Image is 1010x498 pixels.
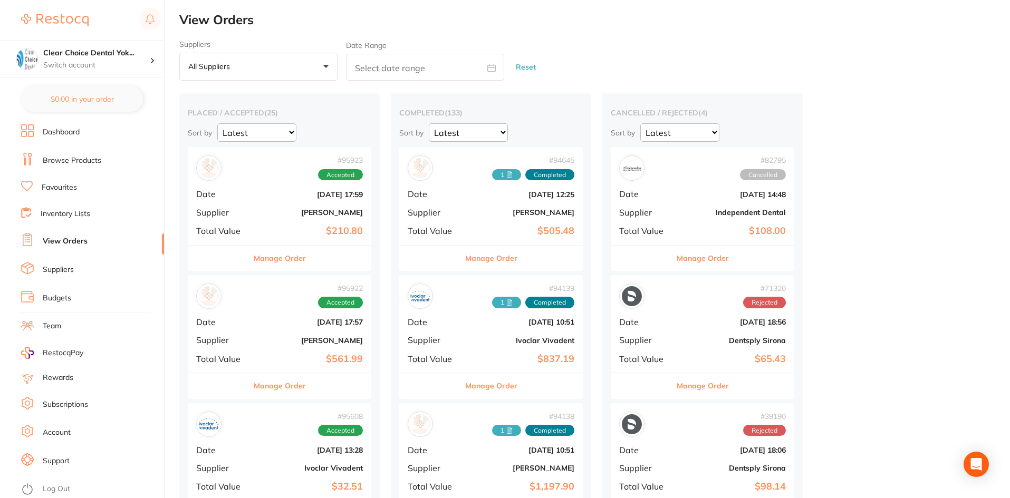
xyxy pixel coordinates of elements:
[469,481,574,492] b: $1,197.90
[346,54,504,81] input: Select date range
[677,246,729,271] button: Manage Order
[410,414,430,434] img: Henry Schein Halas
[318,425,363,436] span: Accepted
[469,318,574,326] b: [DATE] 10:51
[43,427,71,438] a: Account
[408,335,460,345] span: Supplier
[469,464,574,472] b: [PERSON_NAME]
[42,182,77,193] a: Favourites
[318,156,363,164] span: # 95923
[257,464,363,472] b: Ivoclar Vivadent
[188,62,234,71] p: All suppliers
[743,284,786,292] span: # 71320
[43,60,150,71] p: Switch account
[680,208,786,217] b: Independent Dental
[964,452,989,477] div: Open Intercom Messenger
[492,284,574,292] span: # 94139
[21,8,89,32] a: Restocq Logo
[43,484,70,494] a: Log Out
[469,208,574,217] b: [PERSON_NAME]
[21,14,89,26] img: Restocq Logo
[680,464,786,472] b: Dentsply Sirona
[43,265,74,275] a: Suppliers
[680,190,786,199] b: [DATE] 14:48
[622,286,642,306] img: Dentsply Sirona
[399,128,424,138] p: Sort by
[257,190,363,199] b: [DATE] 17:59
[196,226,249,236] span: Total Value
[43,127,80,138] a: Dashboard
[257,481,363,492] b: $32.51
[43,321,61,331] a: Team
[611,108,794,118] h2: cancelled / rejected ( 4 )
[680,318,786,326] b: [DATE] 18:56
[622,414,642,434] img: Dentsply Sirona
[254,246,306,271] button: Manage Order
[346,41,387,50] label: Date Range
[619,189,672,199] span: Date
[318,412,363,421] span: # 95608
[318,169,363,181] span: Accepted
[408,354,460,364] span: Total Value
[43,236,88,247] a: View Orders
[257,446,363,454] b: [DATE] 13:28
[740,169,786,181] span: Cancelled
[492,156,574,164] span: # 94645
[525,425,574,436] span: Completed
[43,48,150,58] h4: Clear Choice Dental Yokine
[21,86,143,112] button: $0.00 in your order
[492,425,521,436] span: Received
[469,354,574,365] b: $837.19
[257,354,363,365] b: $561.99
[21,347,34,359] img: RestocqPay
[318,284,363,292] span: # 95922
[408,445,460,455] span: Date
[196,445,249,455] span: Date
[16,48,37,70] img: Clear Choice Dental Yokine
[196,189,249,199] span: Date
[21,481,161,498] button: Log Out
[188,147,371,271] div: Henry Schein Halas#95923AcceptedDate[DATE] 17:59Supplier[PERSON_NAME]Total Value$210.80Manage Order
[680,446,786,454] b: [DATE] 18:06
[619,317,672,327] span: Date
[619,445,672,455] span: Date
[43,456,70,466] a: Support
[196,354,249,364] span: Total Value
[492,169,521,181] span: Received
[469,226,574,237] b: $505.48
[619,208,672,217] span: Supplier
[465,246,517,271] button: Manage Order
[196,335,249,345] span: Supplier
[525,297,574,308] span: Completed
[399,108,583,118] h2: completed ( 133 )
[196,463,249,473] span: Supplier
[196,208,249,217] span: Supplier
[196,482,249,491] span: Total Value
[43,348,83,358] span: RestocqPay
[680,481,786,492] b: $98.14
[743,412,786,421] span: # 39190
[410,286,430,306] img: Ivoclar Vivadent
[188,108,371,118] h2: placed / accepted ( 25 )
[410,158,430,178] img: Henry Schein Halas
[43,373,73,383] a: Rewards
[513,53,539,81] button: Reset
[492,297,521,308] span: Received
[257,208,363,217] b: [PERSON_NAME]
[677,373,729,398] button: Manage Order
[469,446,574,454] b: [DATE] 10:51
[619,354,672,364] span: Total Value
[469,336,574,345] b: Ivoclar Vivadent
[408,317,460,327] span: Date
[254,373,306,398] button: Manage Order
[740,156,786,164] span: # 82795
[743,425,786,436] span: Rejected
[622,158,642,178] img: Independent Dental
[680,336,786,345] b: Dentsply Sirona
[465,373,517,398] button: Manage Order
[408,226,460,236] span: Total Value
[408,463,460,473] span: Supplier
[199,286,219,306] img: Henry Schein Halas
[257,318,363,326] b: [DATE] 17:57
[619,482,672,491] span: Total Value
